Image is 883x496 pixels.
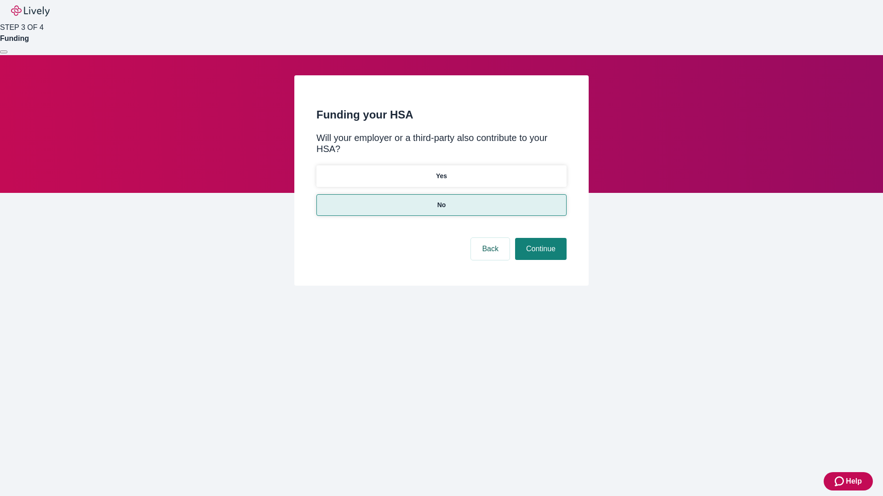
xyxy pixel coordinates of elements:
[515,238,567,260] button: Continue
[316,194,567,216] button: No
[846,476,862,487] span: Help
[11,6,50,17] img: Lively
[436,171,447,181] p: Yes
[437,200,446,210] p: No
[316,165,567,187] button: Yes
[824,472,873,490] button: Zendesk support iconHelp
[316,107,567,123] h2: Funding your HSA
[835,476,846,487] svg: Zendesk support icon
[471,238,510,260] button: Back
[316,132,567,154] div: Will your employer or a third-party also contribute to your HSA?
